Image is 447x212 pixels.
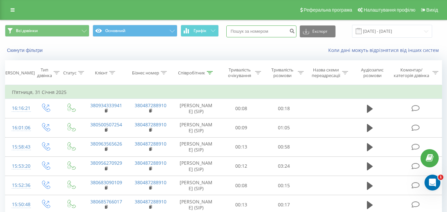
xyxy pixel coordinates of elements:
[5,47,46,53] button: Скинути фільтри
[95,70,108,76] div: Клієнт
[304,7,352,13] span: Реферальна програма
[263,176,305,195] td: 00:15
[135,179,166,186] a: 380487288910
[16,28,38,33] span: Всі дзвінки
[220,176,263,195] td: 00:08
[90,160,122,166] a: 380956270929
[93,25,177,37] button: Основний
[263,99,305,118] td: 00:18
[135,198,166,205] a: 380487288910
[220,137,263,156] td: 00:13
[90,121,122,128] a: 380500507254
[178,70,205,76] div: Співробітник
[63,70,76,76] div: Статус
[263,118,305,137] td: 01:05
[220,118,263,137] td: 00:09
[263,156,305,176] td: 03:24
[5,86,442,99] td: П’ятниця, 31 Січня 2025
[269,67,296,78] div: Тривалість розмови
[172,137,220,156] td: [PERSON_NAME] (SIP)
[12,121,26,134] div: 16:01:06
[328,47,442,53] a: Коли дані можуть відрізнятися вiд інших систем
[172,118,220,137] td: [PERSON_NAME] (SIP)
[12,102,26,115] div: 16:16:21
[12,141,26,153] div: 15:58:43
[12,179,26,192] div: 15:52:36
[90,141,122,147] a: 380963565626
[90,198,122,205] a: 380685766017
[135,102,166,108] a: 380487288910
[5,25,89,37] button: Всі дзвінки
[135,160,166,166] a: 380487288910
[220,156,263,176] td: 00:12
[172,99,220,118] td: [PERSON_NAME] (SIP)
[12,160,26,173] div: 15:53:20
[37,67,52,78] div: Тип дзвінка
[90,102,122,108] a: 380934333941
[311,67,340,78] div: Назва схеми переадресації
[172,156,220,176] td: [PERSON_NAME] (SIP)
[12,198,26,211] div: 15:50:48
[392,67,431,78] div: Коментар/категорія дзвінка
[364,7,415,13] span: Налаштування профілю
[135,141,166,147] a: 380487288910
[132,70,159,76] div: Бізнес номер
[226,25,296,37] input: Пошук за номером
[194,28,206,33] span: Графік
[263,137,305,156] td: 00:58
[356,67,389,78] div: Аудіозапис розмови
[426,7,438,13] span: Вихід
[1,70,35,76] div: [PERSON_NAME]
[300,25,335,37] button: Експорт
[172,176,220,195] td: [PERSON_NAME] (SIP)
[438,175,443,180] span: 1
[90,179,122,186] a: 380683090109
[226,67,253,78] div: Тривалість очікування
[181,25,219,37] button: Графік
[220,99,263,118] td: 00:08
[425,175,440,191] iframe: Intercom live chat
[135,121,166,128] a: 380487288910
